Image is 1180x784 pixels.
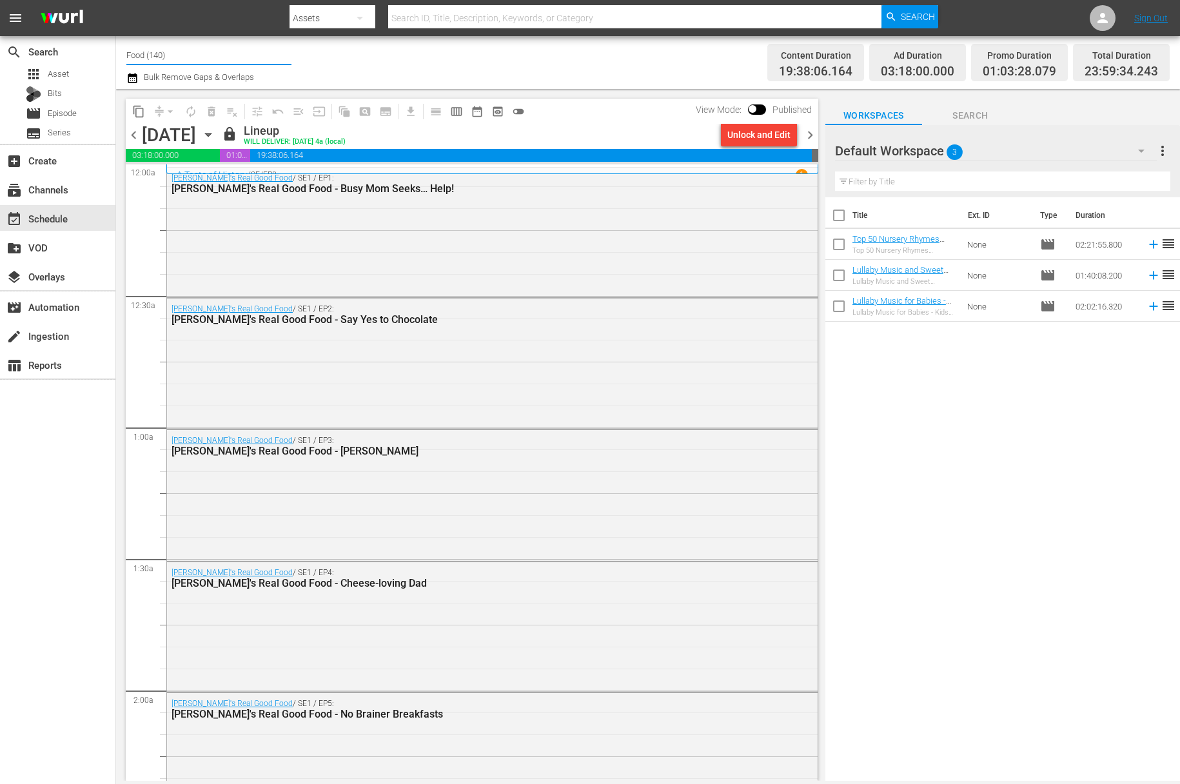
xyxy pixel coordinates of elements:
[172,313,743,326] div: [PERSON_NAME]'s Real Good Food - Say Yes to Chocolate
[172,436,743,457] div: / SE1 / EP3:
[689,104,748,115] span: View Mode:
[881,64,954,79] span: 03:18:00.000
[1068,197,1145,233] th: Duration
[355,101,375,122] span: Create Search Block
[375,101,396,122] span: Create Series Block
[947,139,963,166] span: 3
[201,101,222,122] span: Select an event to delete
[6,358,22,373] span: Reports
[487,101,508,122] span: View Backup
[800,170,804,179] p: 1
[244,124,346,138] div: Lineup
[962,260,1034,291] td: None
[6,300,22,315] span: Automation
[172,436,293,445] a: [PERSON_NAME]'s Real Good Food
[6,240,22,256] span: VOD
[471,105,484,118] span: date_range_outlined
[172,304,293,313] a: [PERSON_NAME]'s Real Good Food
[1032,197,1068,233] th: Type
[142,124,196,146] div: [DATE]
[983,46,1056,64] div: Promo Duration
[172,568,293,577] a: [PERSON_NAME]'s Real Good Food
[1134,13,1168,23] a: Sign Out
[512,105,525,118] span: toggle_off
[922,108,1019,124] span: Search
[852,265,949,284] a: Lullaby Music and Sweet Dreams for Kids
[6,153,22,169] span: Create
[26,86,41,102] div: Bits
[6,44,22,60] span: Search
[142,72,254,82] span: Bulk Remove Gaps & Overlaps
[825,108,922,124] span: Workspaces
[852,246,957,255] div: Top 50 Nursery Rhymes Collection - Kids TV
[172,173,293,182] a: [PERSON_NAME]'s Real Good Food
[852,308,957,317] div: Lullaby Music for Babies - Kids TV
[852,296,951,315] a: Lullaby Music for Babies - Kids TV
[251,170,263,179] p: SE /
[421,99,446,124] span: Day Calendar View
[852,197,960,233] th: Title
[126,127,142,143] span: chevron_left
[1070,291,1141,322] td: 02:02:16.320
[901,5,935,28] span: Search
[26,66,41,82] span: Asset
[1085,64,1158,79] span: 23:59:34.243
[1146,299,1161,313] svg: Add to Schedule
[248,170,251,179] p: /
[132,105,145,118] span: content_copy
[172,182,743,195] div: [PERSON_NAME]'s Real Good Food - Busy Mom Seeks… Help!
[1161,236,1176,251] span: reorder
[172,708,743,720] div: [PERSON_NAME]'s Real Good Food - No Brainer Breakfasts
[149,101,181,122] span: Remove Gaps & Overlaps
[6,329,22,344] span: Ingestion
[812,149,818,162] span: 00:00:25.757
[1146,268,1161,282] svg: Add to Schedule
[6,182,22,198] span: Channels
[48,107,77,120] span: Episode
[491,105,504,118] span: preview_outlined
[1161,298,1176,313] span: reorder
[222,126,237,142] span: lock
[172,568,743,589] div: / SE1 / EP4:
[172,304,743,326] div: / SE1 / EP2:
[48,68,69,81] span: Asset
[779,46,852,64] div: Content Duration
[779,64,852,79] span: 19:38:06.164
[962,291,1034,322] td: None
[1085,46,1158,64] div: Total Duration
[962,229,1034,260] td: None
[172,445,743,457] div: [PERSON_NAME]'s Real Good Food - [PERSON_NAME]
[852,234,945,253] a: Top 50 Nursery Rhymes Collection by Kids TV
[960,197,1032,233] th: Ext. ID
[446,101,467,122] span: Week Calendar View
[852,277,957,286] div: Lullaby Music and Sweet Dreams for Kids
[31,3,93,34] img: ans4CAIJ8jUAAAAAAAAAAAAAAAAAAAAAAAAgQb4GAAAAAAAAAAAAAAAAAAAAAAAAJMjXAAAAAAAAAAAAAAAAAAAAAAAAgAT5G...
[181,101,201,122] span: Loop Content
[881,5,938,28] button: Search
[172,699,293,708] a: [PERSON_NAME]'s Real Good Food
[881,46,954,64] div: Ad Duration
[6,211,22,227] span: Schedule
[1040,299,1056,314] span: Episode
[1155,143,1170,159] span: more_vert
[128,101,149,122] span: Copy Lineup
[263,170,277,179] p: EP8
[126,149,220,162] span: 03:18:00.000
[1040,268,1056,283] span: Episode
[727,123,791,146] div: Unlock and Edit
[26,106,41,121] span: Episode
[748,104,757,113] span: Toggle to switch from Published to Draft view.
[172,173,743,195] div: / SE1 / EP1:
[250,149,812,162] span: 19:38:06.164
[1146,237,1161,251] svg: Add to Schedule
[222,101,242,122] span: Clear Lineup
[835,133,1157,169] div: Default Workspace
[172,699,743,720] div: / SE1 / EP5:
[220,149,250,162] span: 01:03:28.079
[450,105,463,118] span: calendar_view_week_outlined
[983,64,1056,79] span: 01:03:28.079
[1161,267,1176,282] span: reorder
[766,104,818,115] span: Published
[177,170,248,180] a: A Taste of History
[1155,135,1170,166] button: more_vert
